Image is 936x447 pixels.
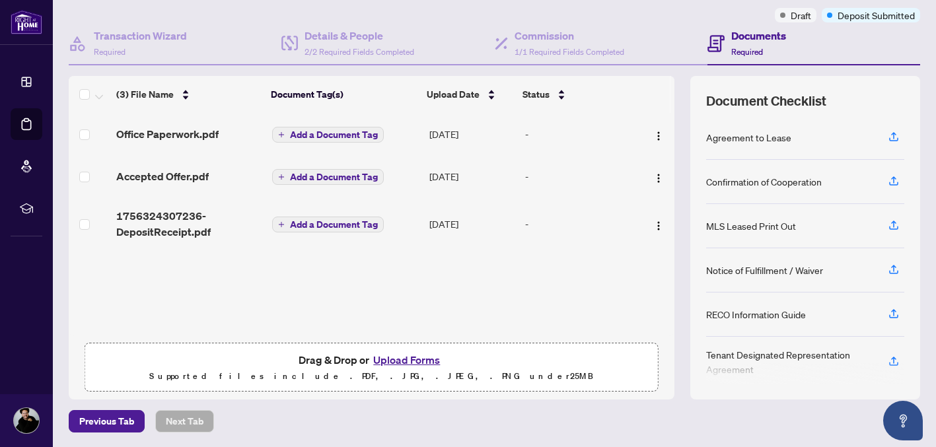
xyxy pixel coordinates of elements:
td: [DATE] [424,155,521,197]
button: Logo [648,166,669,187]
span: Office Paperwork.pdf [116,126,219,142]
td: [DATE] [424,197,521,250]
span: Add a Document Tag [290,130,378,139]
button: Previous Tab [69,410,145,432]
h4: Transaction Wizard [94,28,187,44]
th: (3) File Name [111,76,266,113]
button: Add a Document Tag [272,216,384,233]
button: Add a Document Tag [272,127,384,143]
span: (3) File Name [116,87,174,102]
div: - [525,169,635,184]
p: Supported files include .PDF, .JPG, .JPEG, .PNG under 25 MB [93,368,650,384]
span: Drag & Drop orUpload FormsSupported files include .PDF, .JPG, .JPEG, .PNG under25MB [85,343,658,392]
span: 1/1 Required Fields Completed [515,47,624,57]
span: Drag & Drop or [299,351,444,368]
span: 2/2 Required Fields Completed [305,47,414,57]
button: Open asap [883,401,923,440]
th: Upload Date [421,76,517,113]
span: Add a Document Tag [290,172,378,182]
img: Logo [653,173,664,184]
button: Upload Forms [369,351,444,368]
button: Next Tab [155,410,214,432]
button: Logo [648,123,669,145]
span: plus [278,131,285,138]
span: Required [731,47,763,57]
span: Draft [791,8,811,22]
span: Accepted Offer.pdf [116,168,209,184]
img: Logo [653,221,664,231]
span: plus [278,221,285,228]
th: Status [517,76,637,113]
div: Confirmation of Cooperation [706,174,822,189]
span: Required [94,47,126,57]
button: Logo [648,213,669,234]
button: Add a Document Tag [272,168,384,186]
td: [DATE] [424,113,521,155]
div: RECO Information Guide [706,307,806,322]
button: Add a Document Tag [272,126,384,143]
div: Agreement to Lease [706,130,791,145]
img: logo [11,10,42,34]
span: 1756324307236-DepositReceipt.pdf [116,208,262,240]
span: plus [278,174,285,180]
h4: Commission [515,28,624,44]
div: - [525,217,635,231]
img: Logo [653,131,664,141]
span: Upload Date [427,87,480,102]
img: Profile Icon [14,408,39,433]
div: MLS Leased Print Out [706,219,796,233]
h4: Documents [731,28,786,44]
button: Add a Document Tag [272,169,384,185]
span: Document Checklist [706,92,826,110]
span: Add a Document Tag [290,220,378,229]
div: Tenant Designated Representation Agreement [706,347,873,376]
h4: Details & People [305,28,414,44]
div: Notice of Fulfillment / Waiver [706,263,823,277]
th: Document Tag(s) [266,76,421,113]
span: Deposit Submitted [838,8,915,22]
span: Previous Tab [79,411,134,432]
div: - [525,127,635,141]
span: Status [522,87,550,102]
button: Add a Document Tag [272,217,384,232]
